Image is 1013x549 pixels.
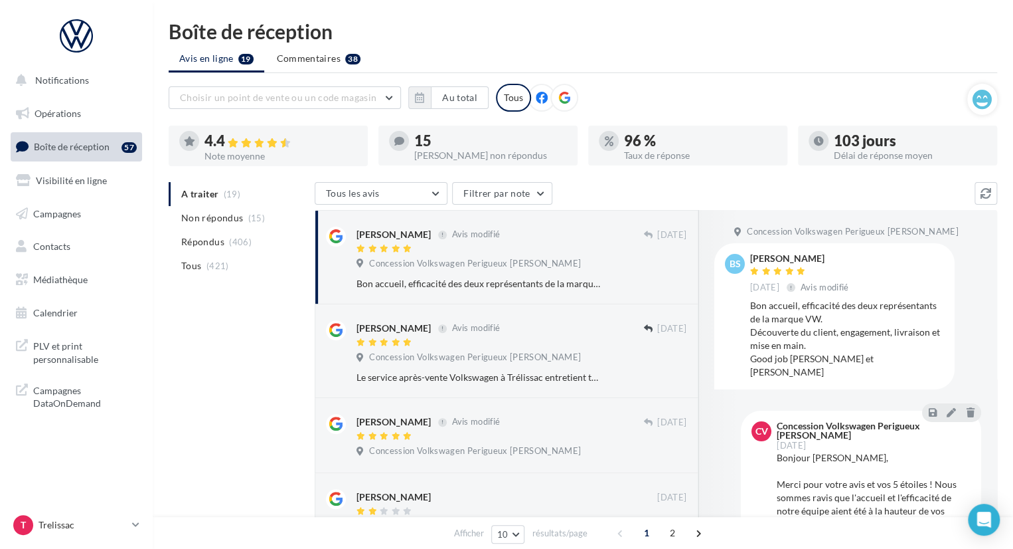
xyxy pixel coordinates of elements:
span: Avis modifié [451,229,500,240]
span: (406) [229,237,252,247]
div: 4.4 [204,134,357,149]
span: 1 [636,522,657,544]
span: [DATE] [657,323,686,335]
span: Concession Volkswagen Perigueux [PERSON_NAME] [369,445,581,457]
div: Bon accueil, efficacité des deux représentants de la marque VW. Découverte du client, engagement,... [356,277,600,290]
div: 57 [121,142,137,153]
span: Avis modifié [451,323,500,334]
div: 15 [414,134,567,148]
span: Concession Volkswagen Perigueux [PERSON_NAME] [747,226,959,238]
button: Notifications [8,66,139,94]
button: Au total [431,86,489,109]
span: [DATE] [657,417,686,429]
span: Notifications [35,74,89,86]
div: [PERSON_NAME] [356,322,431,335]
div: [PERSON_NAME] [356,415,431,429]
div: [PERSON_NAME] [356,228,431,241]
div: Le service après-vente Volkswagen à Trélissac entretient tous mes véhicules Volkswagen depuis des... [356,371,600,384]
a: Calendrier [8,299,145,327]
span: CV [755,425,768,438]
span: Afficher [454,527,484,540]
span: BS [730,257,741,271]
button: Choisir un point de vente ou un code magasin [169,86,401,109]
a: Contacts [8,233,145,261]
span: Campagnes DataOnDemand [33,382,137,410]
div: 38 [345,54,360,64]
button: Au total [408,86,489,109]
span: PLV et print personnalisable [33,337,137,366]
span: (421) [206,261,229,271]
span: Non répondus [181,211,243,225]
span: [DATE] [657,229,686,241]
span: Avis modifié [801,282,849,292]
div: Taux de réponse [624,151,777,160]
p: Trelissac [39,518,127,532]
span: Concession Volkswagen Perigueux [PERSON_NAME] [369,258,581,270]
a: Opérations [8,100,145,128]
div: Note moyenne [204,152,357,161]
span: Répondus [181,235,224,249]
span: résultats/page [532,527,587,540]
span: Médiathèque [33,274,88,285]
button: Filtrer par note [452,182,552,205]
div: Concession Volkswagen Perigueux [PERSON_NAME] [777,421,968,440]
a: PLV et print personnalisable [8,332,145,371]
div: Tous [496,84,531,112]
span: 10 [497,529,508,540]
span: [DATE] [777,441,806,450]
span: Tous [181,259,201,273]
span: Boîte de réception [34,141,110,152]
div: Open Intercom Messenger [968,504,1000,536]
a: T Trelissac [11,512,142,538]
span: Contacts [33,241,70,252]
span: [DATE] [657,492,686,504]
a: Campagnes DataOnDemand [8,376,145,415]
div: [PERSON_NAME] non répondus [414,151,567,160]
a: Campagnes [8,200,145,228]
div: Boîte de réception [169,21,997,41]
span: Choisir un point de vente ou un code magasin [180,92,376,103]
button: Tous les avis [315,182,447,205]
span: Tous les avis [326,187,380,199]
span: Avis modifié [451,417,500,427]
button: 10 [491,525,525,544]
span: Calendrier [33,307,78,318]
a: Médiathèque [8,266,145,294]
span: Visibilité en ligne [36,175,107,186]
span: Concession Volkswagen Perigueux [PERSON_NAME] [369,352,581,364]
span: Commentaires [277,52,341,65]
span: [DATE] [750,282,779,294]
a: Visibilité en ligne [8,167,145,195]
div: 96 % [624,134,777,148]
span: T [21,518,26,532]
div: [PERSON_NAME] [750,254,852,263]
div: [PERSON_NAME] [356,491,431,504]
span: 2 [662,522,683,544]
span: Campagnes [33,207,81,219]
span: Opérations [35,108,81,119]
div: Bon accueil, efficacité des deux représentants de la marque VW. Découverte du client, engagement,... [750,299,944,379]
span: (15) [248,213,265,223]
a: Boîte de réception57 [8,132,145,161]
div: Délai de réponse moyen [834,151,986,160]
div: 103 jours [834,134,986,148]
